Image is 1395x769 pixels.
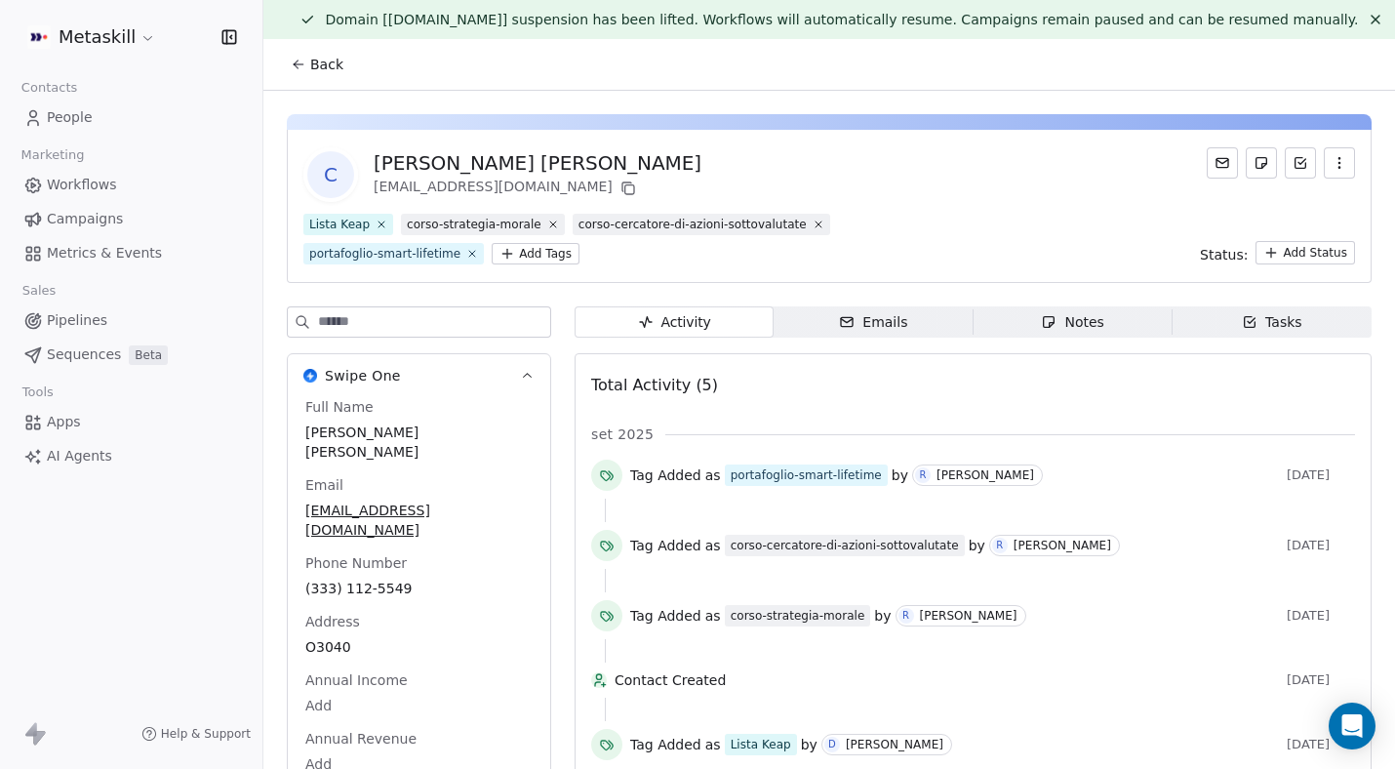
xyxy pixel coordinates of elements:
span: Tag Added [630,735,701,754]
span: O3040 [305,637,533,657]
span: AI Agents [47,446,112,466]
div: R [902,608,909,624]
span: set 2025 [591,425,654,444]
a: AI Agents [16,440,247,472]
span: by [892,465,908,485]
span: Sequences [47,344,121,365]
div: Open Intercom Messenger [1329,703,1375,749]
span: as [705,606,721,626]
img: Swipe One [303,369,317,383]
button: Metaskill [23,20,160,54]
span: Status: [1200,245,1248,264]
span: Help & Support [161,726,251,742]
span: Swipe One [325,366,401,385]
a: People [16,101,247,134]
span: Address [301,612,364,631]
div: Lista Keap [309,216,370,233]
div: Lista Keap [731,736,791,753]
span: [EMAIL_ADDRESS][DOMAIN_NAME] [305,501,533,540]
div: Tasks [1242,312,1302,333]
div: R [919,467,926,483]
div: Emails [839,312,907,333]
a: Pipelines [16,304,247,337]
div: portafoglio-smart-lifetime [731,466,882,484]
span: Apps [47,412,81,432]
span: (333) 112-5549 [305,579,533,598]
span: [DATE] [1287,608,1355,624]
div: corso-strategia-morale [731,607,865,625]
span: Annual Income [301,670,412,690]
span: Marketing [13,141,93,170]
span: [DATE] [1287,467,1355,483]
button: Add Status [1255,241,1355,264]
span: as [705,735,721,754]
span: Pipelines [47,310,107,331]
div: corso-cercatore-di-azioni-sottovalutate [578,216,807,233]
span: People [47,107,93,128]
span: Add [305,696,533,715]
a: Metrics & Events [16,237,247,269]
span: Metaskill [59,24,136,50]
button: Add Tags [492,243,579,264]
span: Domain [[DOMAIN_NAME]] suspension has been lifted. Workflows will automatically resume. Campaigns... [325,12,1358,27]
div: [PERSON_NAME] [1014,539,1111,552]
div: Notes [1041,312,1103,333]
span: Campaigns [47,209,123,229]
div: corso-strategia-morale [407,216,541,233]
span: by [801,735,817,754]
div: [PERSON_NAME] [937,468,1034,482]
span: Back [310,55,343,74]
a: Help & Support [141,726,251,742]
span: Contacts [13,73,86,102]
button: Back [279,47,355,82]
span: as [705,536,721,555]
div: D [828,737,836,752]
img: AVATAR%20METASKILL%20-%20Colori%20Positivo.png [27,25,51,49]
div: [PERSON_NAME] [846,738,943,751]
span: Tools [14,378,61,407]
div: portafoglio-smart-lifetime [309,245,460,263]
span: Email [301,475,347,495]
div: corso-cercatore-di-azioni-sottovalutate [731,537,959,554]
div: R [996,538,1003,553]
span: Full Name [301,397,378,417]
a: Apps [16,406,247,438]
span: Phone Number [301,553,411,573]
a: Campaigns [16,203,247,235]
span: Workflows [47,175,117,195]
span: Metrics & Events [47,243,162,263]
span: by [969,536,985,555]
span: Contact Created [615,670,1279,690]
span: Tag Added [630,465,701,485]
span: Beta [129,345,168,365]
div: [EMAIL_ADDRESS][DOMAIN_NAME] [374,177,701,200]
span: Total Activity (5) [591,376,718,394]
span: as [705,465,721,485]
div: [PERSON_NAME] [PERSON_NAME] [374,149,701,177]
span: Tag Added [630,536,701,555]
span: [DATE] [1287,672,1355,688]
span: [PERSON_NAME] [PERSON_NAME] [305,423,533,462]
div: [PERSON_NAME] [920,609,1017,623]
span: Tag Added [630,606,701,626]
span: by [874,606,891,626]
a: SequencesBeta [16,339,247,371]
span: C [307,151,354,198]
span: Annual Revenue [301,729,420,749]
button: Swipe OneSwipe One [288,354,550,397]
span: [DATE] [1287,737,1355,752]
a: Workflows [16,169,247,201]
span: Sales [14,276,64,305]
span: [DATE] [1287,538,1355,553]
